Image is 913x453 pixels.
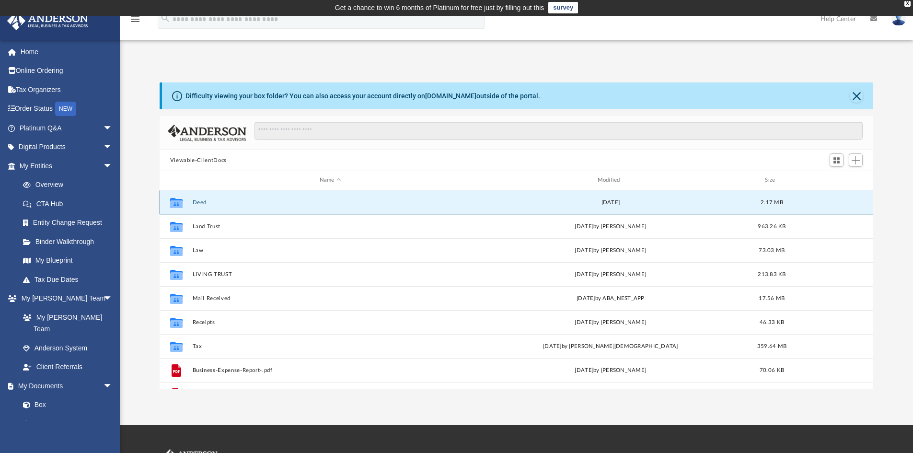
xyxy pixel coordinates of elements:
div: id [164,176,188,185]
a: Order StatusNEW [7,99,127,119]
div: close [904,1,911,7]
div: Size [752,176,791,185]
div: Difficulty viewing your box folder? You can also access your account directly on outside of the p... [185,91,540,101]
span: [DATE] [543,343,562,348]
img: User Pic [891,12,906,26]
a: Tax Due Dates [13,270,127,289]
a: Digital Productsarrow_drop_down [7,138,127,157]
button: Viewable-ClientDocs [170,156,227,165]
button: Mail Received [192,295,468,302]
a: My Entitiesarrow_drop_down [7,156,127,175]
a: Tax Organizers [7,80,127,99]
span: arrow_drop_down [103,156,122,176]
div: Get a chance to win 6 months of Platinum for free just by filling out this [335,2,544,13]
button: Tax [192,343,468,349]
a: CTA Hub [13,194,127,213]
a: Online Ordering [7,61,127,81]
div: [DATE] by [PERSON_NAME] [473,366,749,374]
span: 46.33 KB [760,319,784,325]
div: [DATE] [473,198,749,207]
span: arrow_drop_down [103,376,122,396]
button: Close [850,89,863,103]
span: 2.17 MB [761,199,783,205]
span: 70.06 KB [760,367,784,372]
a: Home [7,42,127,61]
span: arrow_drop_down [103,138,122,157]
a: My [PERSON_NAME] Teamarrow_drop_down [7,289,122,308]
button: Receipts [192,319,468,325]
a: Platinum Q&Aarrow_drop_down [7,118,127,138]
a: survey [548,2,578,13]
a: Overview [13,175,127,195]
div: grid [160,190,874,389]
span: arrow_drop_down [103,289,122,309]
div: NEW [55,102,76,116]
a: My Blueprint [13,251,122,270]
input: Search files and folders [254,122,863,140]
div: by [PERSON_NAME][DEMOGRAPHIC_DATA] [473,342,749,350]
div: [DATE] by [PERSON_NAME] [473,222,749,231]
a: Client Referrals [13,358,122,377]
img: Anderson Advisors Platinum Portal [4,12,91,30]
i: search [160,13,171,23]
div: [DATE] by [PERSON_NAME] [473,246,749,255]
a: Binder Walkthrough [13,232,127,251]
div: [DATE] by [PERSON_NAME] [473,318,749,326]
span: 213.83 KB [758,271,786,277]
button: Switch to Grid View [830,153,844,167]
a: Box [13,395,117,415]
a: [DOMAIN_NAME] [425,92,476,100]
span: 17.56 MB [759,295,785,301]
a: My Documentsarrow_drop_down [7,376,122,395]
div: id [795,176,862,185]
a: Meeting Minutes [13,414,122,433]
button: Business-Expense-Report-.pdf [192,367,468,373]
i: menu [129,13,141,25]
div: Name [192,176,468,185]
a: Anderson System [13,338,122,358]
button: Law [192,247,468,254]
div: [DATE] by [PERSON_NAME] [473,270,749,279]
a: My [PERSON_NAME] Team [13,308,117,338]
button: Deed [192,199,468,206]
span: 963.26 KB [758,223,786,229]
button: Land Trust [192,223,468,230]
span: arrow_drop_down [103,118,122,138]
button: Add [849,153,863,167]
span: 359.64 MB [757,343,786,348]
button: LIVING TRUST [192,271,468,278]
span: 73.03 MB [759,247,785,253]
div: Modified [472,176,748,185]
a: menu [129,18,141,25]
a: Entity Change Request [13,213,127,232]
div: [DATE] by ABA_NEST_APP [473,294,749,302]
